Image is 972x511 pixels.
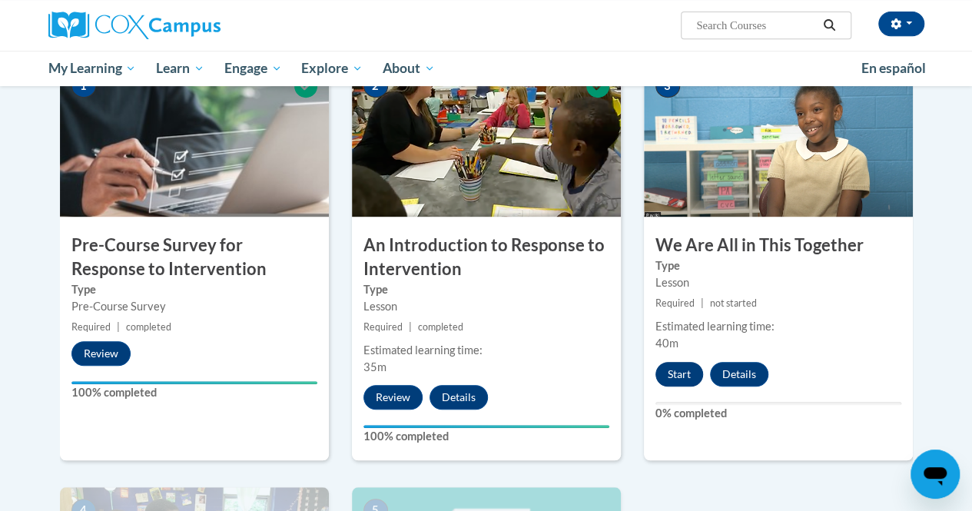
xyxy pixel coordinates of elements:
span: completed [418,321,463,333]
span: Engage [224,59,282,78]
span: Explore [301,59,363,78]
button: Details [430,385,488,410]
button: Start [655,362,703,387]
div: Estimated learning time: [655,318,901,335]
span: En español [861,60,926,76]
a: About [373,51,445,86]
img: Course Image [644,63,913,217]
span: | [117,321,120,333]
label: Type [655,257,901,274]
h3: Pre-Course Survey for Response to Intervention [60,234,329,281]
span: Required [71,321,111,333]
button: Account Settings [878,12,924,36]
input: Search Courses [695,16,818,35]
div: Pre-Course Survey [71,298,317,315]
span: 3 [655,75,680,98]
button: Details [710,362,768,387]
label: Type [363,281,609,298]
span: completed [126,321,171,333]
h3: We Are All in This Together [644,234,913,257]
span: | [409,321,412,333]
iframe: Button to launch messaging window [911,450,960,499]
div: Estimated learning time: [363,342,609,359]
span: 1 [71,75,96,98]
img: Cox Campus [48,12,221,39]
div: Main menu [37,51,936,86]
div: Lesson [363,298,609,315]
span: 40m [655,337,678,350]
span: | [701,297,704,309]
img: Course Image [60,63,329,217]
button: Review [71,341,131,366]
a: Learn [146,51,214,86]
span: 35m [363,360,386,373]
div: Your progress [363,425,609,428]
label: Type [71,281,317,298]
h3: An Introduction to Response to Intervention [352,234,621,281]
span: 2 [363,75,388,98]
span: not started [710,297,757,309]
span: About [383,59,435,78]
label: 100% completed [71,384,317,401]
div: Your progress [71,381,317,384]
button: Search [818,16,841,35]
span: My Learning [48,59,136,78]
label: 0% completed [655,405,901,422]
a: Engage [214,51,292,86]
button: Review [363,385,423,410]
span: Required [363,321,403,333]
a: My Learning [38,51,147,86]
a: Cox Campus [48,12,325,39]
span: Learn [156,59,204,78]
label: 100% completed [363,428,609,445]
a: En español [851,52,936,85]
div: Lesson [655,274,901,291]
img: Course Image [352,63,621,217]
span: Required [655,297,695,309]
a: Explore [291,51,373,86]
